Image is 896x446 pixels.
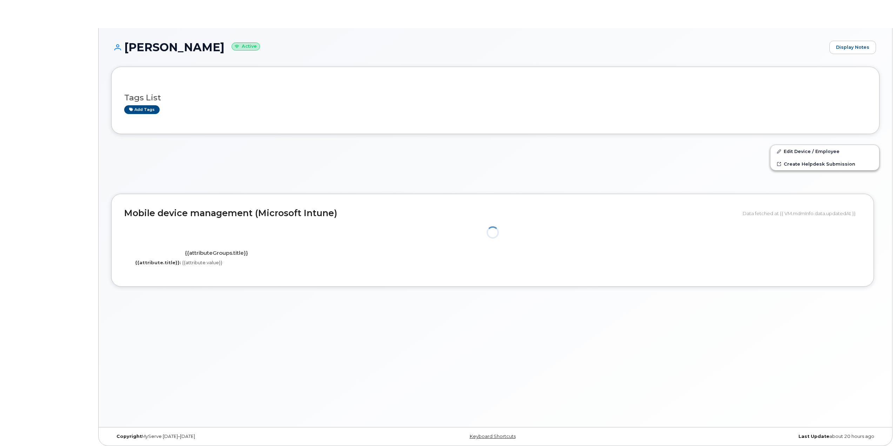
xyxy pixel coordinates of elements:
[829,41,876,54] a: Display Notes
[124,208,737,218] h2: Mobile device management (Microsoft Intune)
[470,434,516,439] a: Keyboard Shortcuts
[111,41,826,53] h1: [PERSON_NAME]
[743,207,861,220] div: Data fetched at {{ VM.mdmInfo.data.updatedAt }}
[798,434,829,439] strong: Last Update
[770,145,879,158] a: Edit Device / Employee
[770,158,879,170] a: Create Helpdesk Submission
[623,434,880,439] div: about 20 hours ago
[116,434,142,439] strong: Copyright
[232,42,260,51] small: Active
[129,250,303,256] h4: {{attributeGroups.title}}
[124,93,867,102] h3: Tags List
[135,259,181,266] label: {{attribute.title}}:
[111,434,367,439] div: MyServe [DATE]–[DATE]
[124,105,160,114] a: Add tags
[182,260,222,265] span: {{attribute.value}}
